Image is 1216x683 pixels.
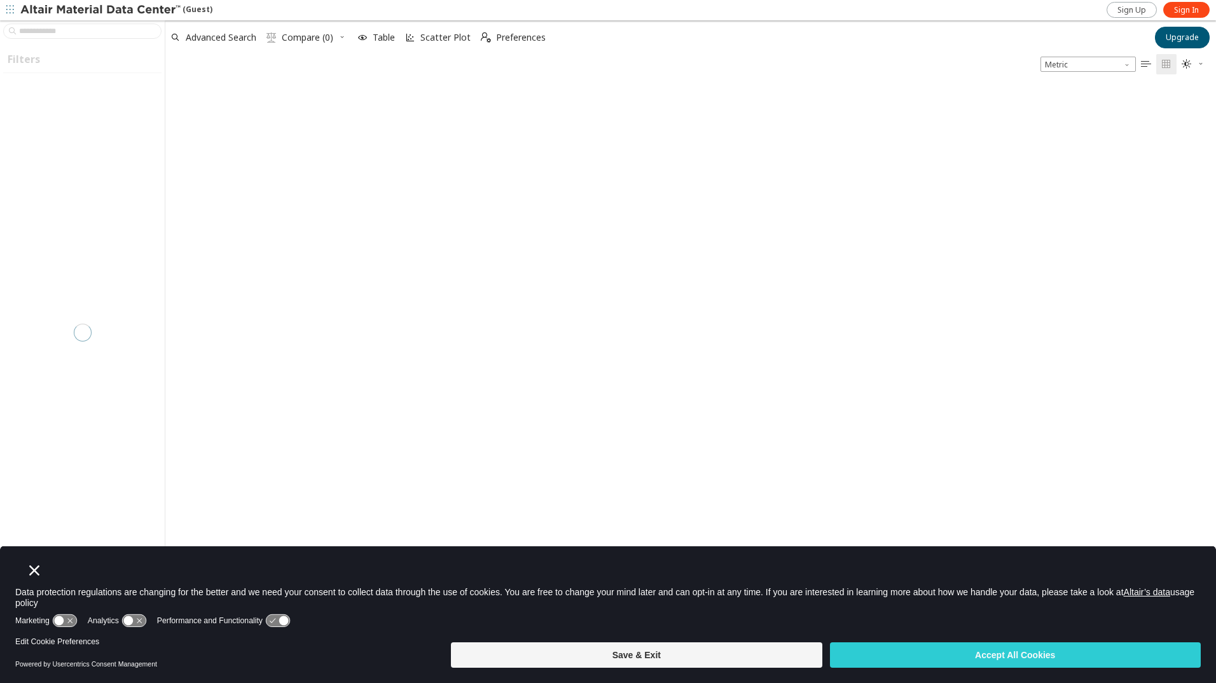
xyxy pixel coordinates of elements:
[186,33,256,42] span: Advanced Search
[1107,2,1157,18] a: Sign Up
[266,32,277,43] i: 
[1136,54,1156,74] button: Table View
[282,33,333,42] span: Compare (0)
[1117,5,1146,15] span: Sign Up
[1040,57,1136,72] span: Metric
[1177,54,1210,74] button: Theme
[1161,59,1171,69] i: 
[481,32,491,43] i: 
[373,33,395,42] span: Table
[420,33,471,42] span: Scatter Plot
[20,4,183,17] img: Altair Material Data Center
[1182,59,1192,69] i: 
[1141,59,1151,69] i: 
[1155,27,1210,48] button: Upgrade
[1040,57,1136,72] div: Unit System
[1166,32,1199,43] span: Upgrade
[20,4,212,17] div: (Guest)
[1163,2,1210,18] a: Sign In
[496,33,546,42] span: Preferences
[1174,5,1199,15] span: Sign In
[1156,54,1177,74] button: Tile View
